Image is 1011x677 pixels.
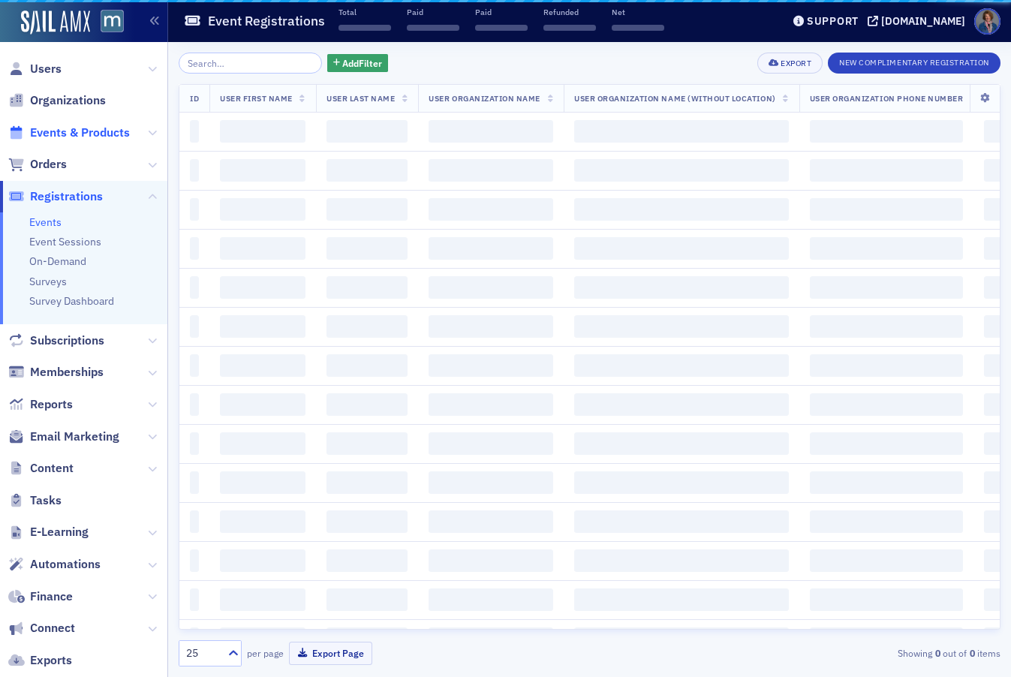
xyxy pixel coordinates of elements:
[21,11,90,35] img: SailAMX
[574,432,789,455] span: ‌
[326,588,408,611] span: ‌
[8,188,103,205] a: Registrations
[190,627,199,650] span: ‌
[220,276,305,299] span: ‌
[30,92,106,109] span: Organizations
[326,510,408,533] span: ‌
[429,120,553,143] span: ‌
[543,7,596,17] p: Refunded
[220,627,305,650] span: ‌
[220,549,305,572] span: ‌
[326,627,408,650] span: ‌
[429,588,553,611] span: ‌
[190,198,199,221] span: ‌
[429,198,553,221] span: ‌
[810,237,964,260] span: ‌
[974,8,1000,35] span: Profile
[190,471,199,494] span: ‌
[29,235,101,248] a: Event Sessions
[327,54,389,73] button: AddFilter
[429,159,553,182] span: ‌
[220,315,305,338] span: ‌
[8,588,73,605] a: Finance
[574,237,789,260] span: ‌
[574,120,789,143] span: ‌
[429,276,553,299] span: ‌
[828,55,1000,68] a: New Complimentary Registration
[429,549,553,572] span: ‌
[220,393,305,416] span: ‌
[574,315,789,338] span: ‌
[810,276,964,299] span: ‌
[810,627,964,650] span: ‌
[574,393,789,416] span: ‌
[30,61,62,77] span: Users
[326,120,408,143] span: ‌
[810,315,964,338] span: ‌
[30,556,101,573] span: Automations
[326,93,395,104] span: User Last Name
[190,315,199,338] span: ‌
[574,510,789,533] span: ‌
[810,549,964,572] span: ‌
[190,432,199,455] span: ‌
[190,549,199,572] span: ‌
[326,159,408,182] span: ‌
[810,588,964,611] span: ‌
[8,396,73,413] a: Reports
[220,588,305,611] span: ‌
[612,25,664,31] span: ‌
[574,198,789,221] span: ‌
[342,56,382,70] span: Add Filter
[326,354,408,377] span: ‌
[8,156,67,173] a: Orders
[8,364,104,381] a: Memberships
[247,646,284,660] label: per page
[326,315,408,338] span: ‌
[190,93,199,104] span: ID
[429,237,553,260] span: ‌
[781,59,811,68] div: Export
[429,627,553,650] span: ‌
[429,315,553,338] span: ‌
[8,460,74,477] a: Content
[179,53,322,74] input: Search…
[8,332,104,349] a: Subscriptions
[574,354,789,377] span: ‌
[289,642,372,665] button: Export Page
[220,198,305,221] span: ‌
[429,93,540,104] span: User Organization Name
[574,627,789,650] span: ‌
[429,471,553,494] span: ‌
[30,332,104,349] span: Subscriptions
[339,7,391,17] p: Total
[407,7,459,17] p: Paid
[574,549,789,572] span: ‌
[574,471,789,494] span: ‌
[574,276,789,299] span: ‌
[30,652,72,669] span: Exports
[326,198,408,221] span: ‌
[190,276,199,299] span: ‌
[612,7,664,17] p: Net
[190,510,199,533] span: ‌
[8,556,101,573] a: Automations
[932,646,943,660] strong: 0
[326,549,408,572] span: ‌
[29,254,86,268] a: On-Demand
[326,237,408,260] span: ‌
[30,364,104,381] span: Memberships
[90,10,124,35] a: View Homepage
[30,620,75,636] span: Connect
[30,524,89,540] span: E-Learning
[190,237,199,260] span: ‌
[574,159,789,182] span: ‌
[8,620,75,636] a: Connect
[220,120,305,143] span: ‌
[810,159,964,182] span: ‌
[339,25,391,31] span: ‌
[101,10,124,33] img: SailAMX
[220,510,305,533] span: ‌
[810,510,964,533] span: ‌
[8,125,130,141] a: Events & Products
